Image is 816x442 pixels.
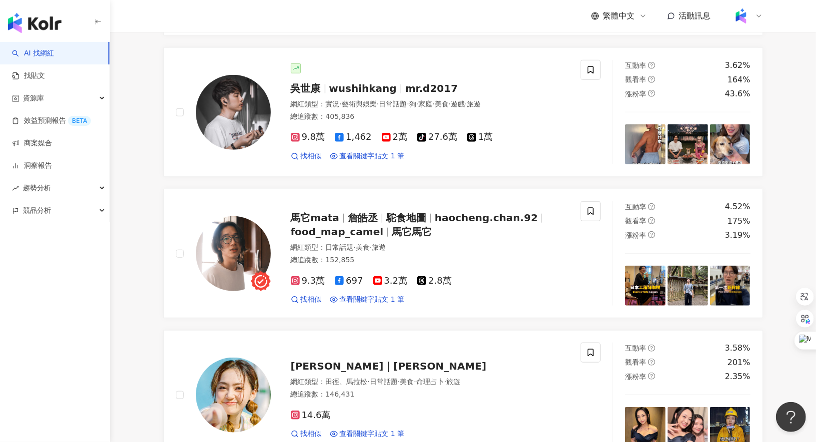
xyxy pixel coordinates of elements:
span: 查看關鍵字貼文 1 筆 [340,429,405,439]
span: 1萬 [467,132,493,142]
div: 網紅類型 ： [291,99,569,109]
span: 趨勢分析 [23,177,51,199]
span: question-circle [648,359,655,366]
span: 1,462 [335,132,372,142]
a: 查看關鍵字貼文 1 筆 [330,429,405,439]
a: 找相似 [291,295,322,305]
a: 找相似 [291,151,322,161]
span: 旅遊 [372,243,386,251]
span: 2.8萬 [417,276,452,286]
span: 查看關鍵字貼文 1 筆 [340,151,405,161]
span: [PERSON_NAME]｜[PERSON_NAME] [291,360,487,372]
span: 駝食地圖 [386,212,426,224]
a: KOL Avatar吳世康wushihkangmr.d2017網紅類型：實況·藝術與娛樂·日常話題·狗·家庭·美食·遊戲·旅遊總追蹤數：405,8369.8萬1,4622萬27.6萬1萬找相似查... [163,47,763,177]
span: 美食 [435,100,449,108]
a: 效益預測報告BETA [12,116,91,126]
span: 旅遊 [446,378,460,386]
span: question-circle [648,231,655,238]
span: rise [12,185,19,192]
img: post-image [710,124,751,165]
span: · [449,100,451,108]
span: 旅遊 [467,100,481,108]
span: · [370,243,372,251]
img: KOL Avatar [196,216,271,291]
span: 家庭 [418,100,432,108]
span: 命理占卜 [416,378,444,386]
img: post-image [710,266,751,306]
span: 日常話題 [370,378,398,386]
img: Kolr%20app%20icon%20%281%29.png [732,6,751,25]
span: 狗 [409,100,416,108]
span: 找相似 [301,429,322,439]
img: post-image [668,266,708,306]
div: 總追蹤數 ： 146,431 [291,390,569,400]
span: · [340,100,342,108]
div: 3.19% [725,230,751,241]
a: 洞察報告 [12,161,52,171]
span: 9.8萬 [291,132,325,142]
img: logo [8,13,61,33]
span: 美食 [400,378,414,386]
div: 3.58% [725,343,751,354]
div: 2.35% [725,371,751,382]
div: 43.6% [725,88,751,99]
span: 馬它mata [291,212,339,224]
span: · [465,100,467,108]
a: 商案媒合 [12,138,52,148]
span: · [444,378,446,386]
span: 互動率 [625,203,646,211]
span: food_map_camel [291,226,384,238]
span: 遊戲 [451,100,465,108]
span: · [377,100,379,108]
a: 查看關鍵字貼文 1 筆 [330,151,405,161]
span: · [368,378,370,386]
a: 找貼文 [12,71,45,81]
span: wushihkang [329,82,397,94]
img: post-image [625,124,666,165]
span: question-circle [648,217,655,224]
span: question-circle [648,373,655,380]
div: 3.62% [725,60,751,71]
span: 馬它馬它 [392,226,432,238]
div: 網紅類型 ： [291,377,569,387]
span: · [432,100,434,108]
span: 繁體中文 [603,10,635,21]
span: 觀看率 [625,75,646,83]
div: 總追蹤數 ： 405,836 [291,112,569,122]
span: question-circle [648,203,655,210]
span: 14.6萬 [291,410,331,421]
span: 競品分析 [23,199,51,222]
span: question-circle [648,90,655,97]
span: 田徑、馬拉松 [326,378,368,386]
span: 活動訊息 [679,11,711,20]
span: haocheng.chan.92 [435,212,538,224]
img: KOL Avatar [196,358,271,433]
span: 詹皓丞 [348,212,378,224]
span: 觀看率 [625,217,646,225]
div: 201% [728,357,751,368]
div: 總追蹤數 ： 152,855 [291,255,569,265]
span: 藝術與娛樂 [342,100,377,108]
span: · [407,100,409,108]
span: 3.2萬 [373,276,408,286]
span: 找相似 [301,295,322,305]
span: · [354,243,356,251]
span: 找相似 [301,151,322,161]
span: 2萬 [382,132,407,142]
div: 4.52% [725,201,751,212]
a: KOL Avatar馬它mata詹皓丞駝食地圖haocheng.chan.92food_map_camel馬它馬它網紅類型：日常話題·美食·旅遊總追蹤數：152,8559.3萬6973.2萬2.... [163,189,763,318]
span: · [414,378,416,386]
span: · [398,378,400,386]
span: question-circle [648,76,655,83]
span: 27.6萬 [417,132,457,142]
a: 找相似 [291,429,322,439]
div: 網紅類型 ： [291,243,569,253]
img: post-image [668,124,708,165]
img: post-image [625,266,666,306]
span: 漲粉率 [625,231,646,239]
span: mr.d2017 [405,82,458,94]
span: 觀看率 [625,358,646,366]
span: 實況 [326,100,340,108]
span: question-circle [648,62,655,69]
span: · [416,100,418,108]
